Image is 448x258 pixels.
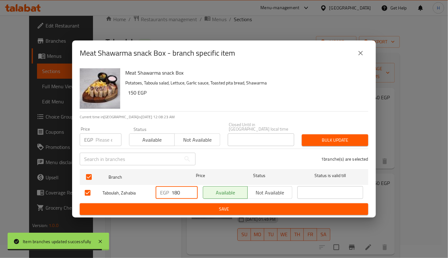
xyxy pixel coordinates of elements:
[125,79,363,87] p: Potatoes, Taboula salad, Lettuce, Garlic sauce, Toasted pita bread, Shawarma
[321,156,368,162] p: 1 branche(s) are selected
[80,203,368,215] button: Save
[297,172,363,180] span: Status is valid till
[302,134,368,146] button: Bulk update
[23,238,91,245] div: Item branches updated successfully
[174,133,220,146] button: Not available
[96,133,121,146] input: Please enter price
[129,133,175,146] button: Available
[132,135,172,144] span: Available
[128,88,363,97] h6: 150 EGP
[84,136,93,144] p: EGP
[307,136,363,144] span: Bulk update
[103,189,151,197] span: Taboulah, Zahabia
[227,172,292,180] span: Status
[177,135,217,144] span: Not available
[80,48,235,58] h2: Meat Shawarma snack Box - branch specific item
[85,205,363,213] span: Save
[80,114,368,120] p: Current time in [GEOGRAPHIC_DATA] is [DATE] 12:08:23 AM
[250,188,290,197] span: Not available
[125,68,363,77] h6: Meat Shawarma snack Box
[160,189,169,196] p: EGP
[353,46,368,61] button: close
[80,68,120,109] img: Meat Shawarma snack Box
[179,172,221,180] span: Price
[80,153,181,165] input: Search in branches
[206,188,245,197] span: Available
[247,186,292,199] button: Not available
[171,186,198,199] input: Please enter price
[109,173,174,181] span: Branch
[203,186,248,199] button: Available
